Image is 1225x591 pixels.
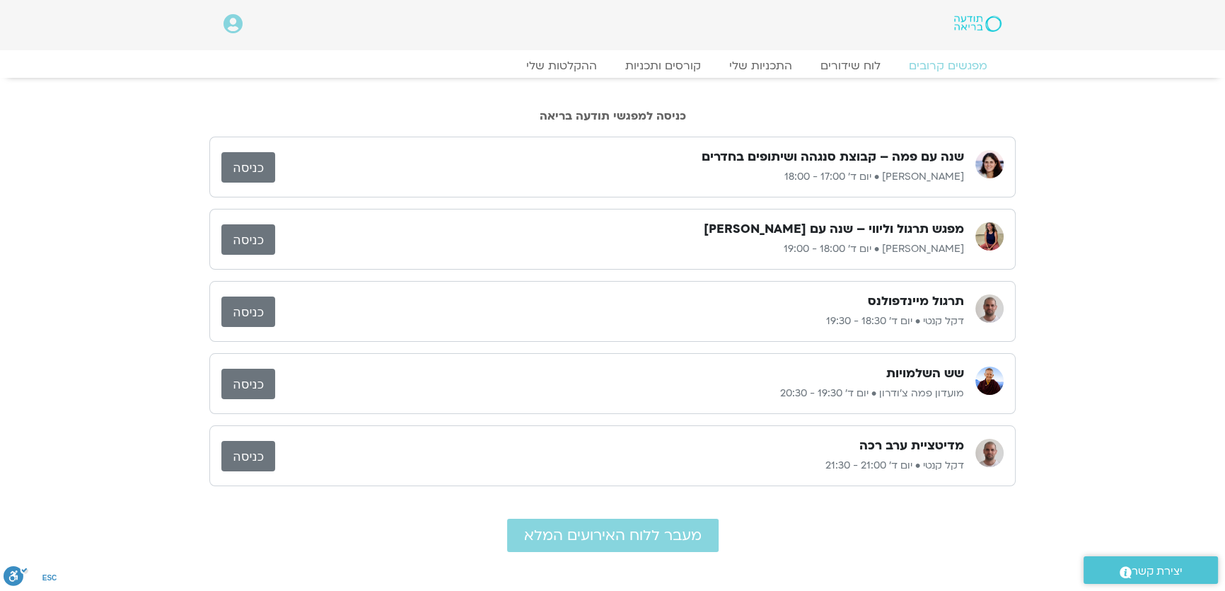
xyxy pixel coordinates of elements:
[221,152,275,183] a: כניסה
[512,59,611,73] a: ההקלטות שלי
[275,241,964,258] p: [PERSON_NAME] • יום ד׳ 18:00 - 19:00
[275,168,964,185] p: [PERSON_NAME] • יום ד׳ 17:00 - 18:00
[715,59,806,73] a: התכניות שלי
[221,441,275,471] a: כניסה
[221,297,275,327] a: כניסה
[611,59,715,73] a: קורסים ותכניות
[275,313,964,330] p: דקל קנטי • יום ד׳ 18:30 - 19:30
[868,293,964,310] h3: תרגול מיינדפולנס
[1132,562,1183,581] span: יצירת קשר
[223,59,1002,73] nav: Menu
[702,149,964,166] h3: שנה עם פמה – קבוצת סנגהה ושיתופים בחדרים
[975,294,1004,323] img: דקל קנטי
[704,221,964,238] h3: מפגש תרגול וליווי – שנה עם [PERSON_NAME]
[886,365,964,382] h3: שש השלמויות
[209,110,1016,122] h2: כניסה למפגשי תודעה בריאה
[975,222,1004,251] img: מליסה בר-אילן
[975,150,1004,178] img: מיכל גורל
[524,527,702,544] span: מעבר ללוח האירועים המלא
[507,519,719,552] a: מעבר ללוח האירועים המלא
[221,224,275,255] a: כניסה
[275,385,964,402] p: מועדון פמה צ'ודרון • יום ד׳ 19:30 - 20:30
[859,437,964,454] h3: מדיטציית ערב רכה
[975,367,1004,395] img: מועדון פמה צ'ודרון
[895,59,1002,73] a: מפגשים קרובים
[1084,556,1218,584] a: יצירת קשר
[275,457,964,474] p: דקל קנטי • יום ד׳ 21:00 - 21:30
[221,369,275,399] a: כניסה
[975,439,1004,467] img: דקל קנטי
[806,59,895,73] a: לוח שידורים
